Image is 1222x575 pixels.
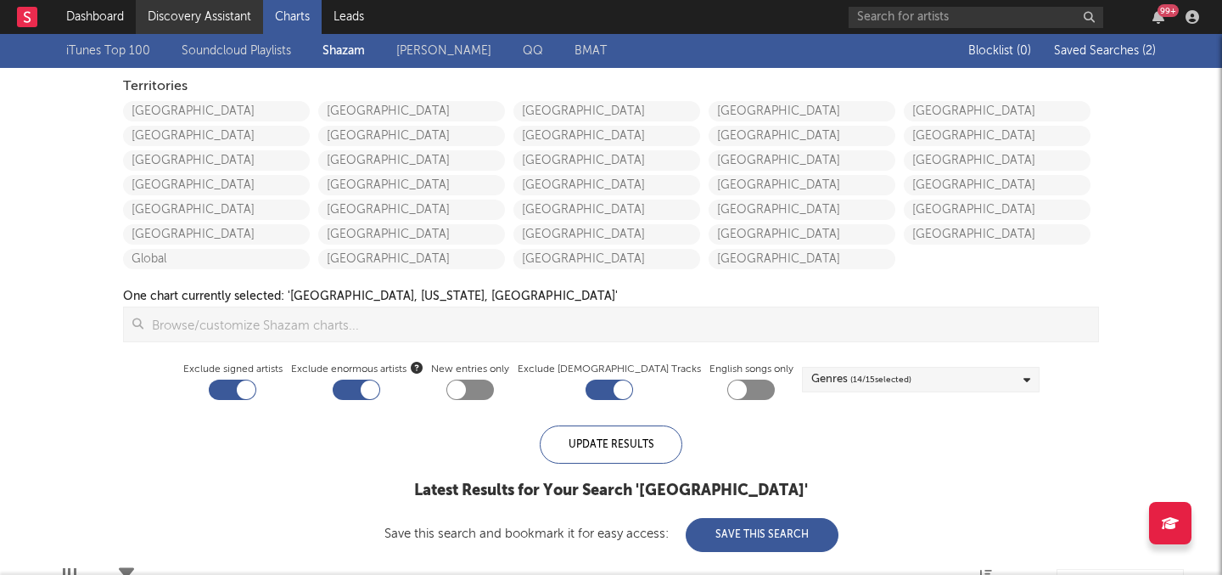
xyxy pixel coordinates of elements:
[1017,45,1031,57] span: ( 0 )
[318,126,505,146] a: [GEOGRAPHIC_DATA]
[513,150,700,171] a: [GEOGRAPHIC_DATA]
[513,126,700,146] a: [GEOGRAPHIC_DATA]
[849,7,1103,28] input: Search for artists
[384,481,838,501] div: Latest Results for Your Search ' [GEOGRAPHIC_DATA] '
[123,126,310,146] a: [GEOGRAPHIC_DATA]
[1152,10,1164,24] button: 99+
[123,249,310,269] a: Global
[66,41,150,61] a: iTunes Top 100
[431,359,509,380] label: New entries only
[709,359,793,380] label: English songs only
[143,307,1098,341] input: Browse/customize Shazam charts...
[1049,44,1156,58] button: Saved Searches (2)
[709,126,895,146] a: [GEOGRAPHIC_DATA]
[318,175,505,195] a: [GEOGRAPHIC_DATA]
[1054,45,1156,57] span: Saved Searches
[709,175,895,195] a: [GEOGRAPHIC_DATA]
[513,200,700,220] a: [GEOGRAPHIC_DATA]
[513,175,700,195] a: [GEOGRAPHIC_DATA]
[904,126,1090,146] a: [GEOGRAPHIC_DATA]
[123,175,310,195] a: [GEOGRAPHIC_DATA]
[850,369,911,390] span: ( 14 / 15 selected)
[709,101,895,121] a: [GEOGRAPHIC_DATA]
[183,359,283,380] label: Exclude signed artists
[904,175,1090,195] a: [GEOGRAPHIC_DATA]
[904,224,1090,245] a: [GEOGRAPHIC_DATA]
[686,518,838,552] button: Save This Search
[540,426,682,464] div: Update Results
[318,200,505,220] a: [GEOGRAPHIC_DATA]
[318,150,505,171] a: [GEOGRAPHIC_DATA]
[968,45,1031,57] span: Blocklist
[709,200,895,220] a: [GEOGRAPHIC_DATA]
[523,41,543,61] a: QQ
[904,101,1090,121] a: [GEOGRAPHIC_DATA]
[513,249,700,269] a: [GEOGRAPHIC_DATA]
[123,286,618,307] div: One chart currently selected: ' [GEOGRAPHIC_DATA], [US_STATE], [GEOGRAPHIC_DATA] '
[318,101,505,121] a: [GEOGRAPHIC_DATA]
[318,224,505,245] a: [GEOGRAPHIC_DATA]
[411,359,423,375] button: Exclude enormous artists
[1142,45,1156,57] span: ( 2 )
[513,224,700,245] a: [GEOGRAPHIC_DATA]
[291,359,423,380] span: Exclude enormous artists
[811,369,911,390] div: Genres
[123,150,310,171] a: [GEOGRAPHIC_DATA]
[709,249,895,269] a: [GEOGRAPHIC_DATA]
[709,224,895,245] a: [GEOGRAPHIC_DATA]
[575,41,607,61] a: BMAT
[709,150,895,171] a: [GEOGRAPHIC_DATA]
[518,359,701,380] label: Exclude [DEMOGRAPHIC_DATA] Tracks
[904,150,1090,171] a: [GEOGRAPHIC_DATA]
[123,200,310,220] a: [GEOGRAPHIC_DATA]
[396,41,491,61] a: [PERSON_NAME]
[318,249,505,269] a: [GEOGRAPHIC_DATA]
[182,41,291,61] a: Soundcloud Playlists
[123,76,1099,97] div: Territories
[513,101,700,121] a: [GEOGRAPHIC_DATA]
[384,527,838,540] div: Save this search and bookmark it for easy access:
[1158,4,1179,17] div: 99 +
[123,101,310,121] a: [GEOGRAPHIC_DATA]
[904,200,1090,220] a: [GEOGRAPHIC_DATA]
[123,224,310,245] a: [GEOGRAPHIC_DATA]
